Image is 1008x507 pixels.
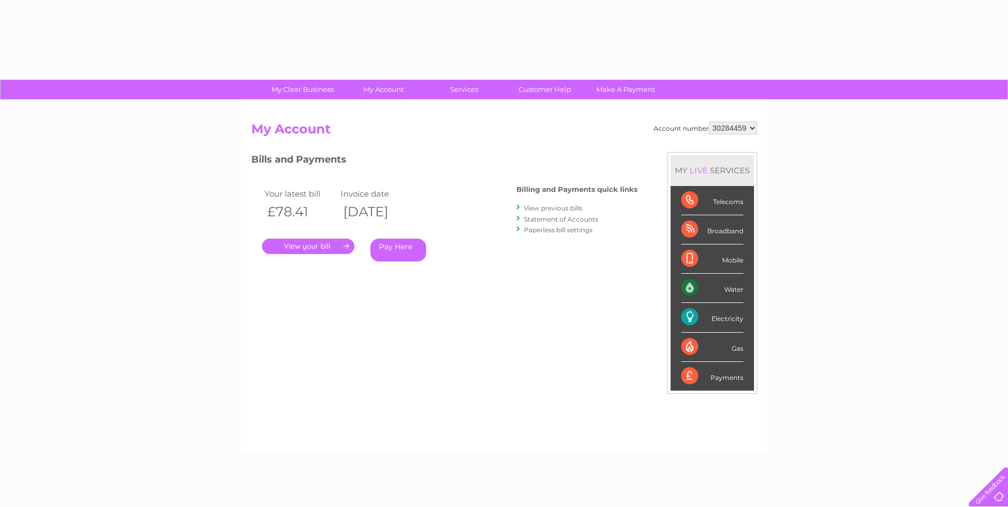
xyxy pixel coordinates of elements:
[370,239,426,261] a: Pay Here
[262,187,338,201] td: Your latest bill
[654,122,757,134] div: Account number
[501,80,589,99] a: Customer Help
[524,215,598,223] a: Statement of Accounts
[582,80,670,99] a: Make A Payment
[681,244,743,274] div: Mobile
[338,187,414,201] td: Invoice date
[688,165,710,175] div: LIVE
[681,274,743,303] div: Water
[420,80,508,99] a: Services
[516,185,638,193] h4: Billing and Payments quick links
[338,201,414,223] th: [DATE]
[262,201,338,223] th: £78.41
[251,152,638,171] h3: Bills and Payments
[524,204,582,212] a: View previous bills
[251,122,757,142] h2: My Account
[681,303,743,332] div: Electricity
[681,362,743,391] div: Payments
[524,226,592,234] a: Paperless bill settings
[259,80,346,99] a: My Clear Business
[681,215,743,244] div: Broadband
[340,80,427,99] a: My Account
[262,239,354,254] a: .
[681,186,743,215] div: Telecoms
[671,155,754,185] div: MY SERVICES
[681,333,743,362] div: Gas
